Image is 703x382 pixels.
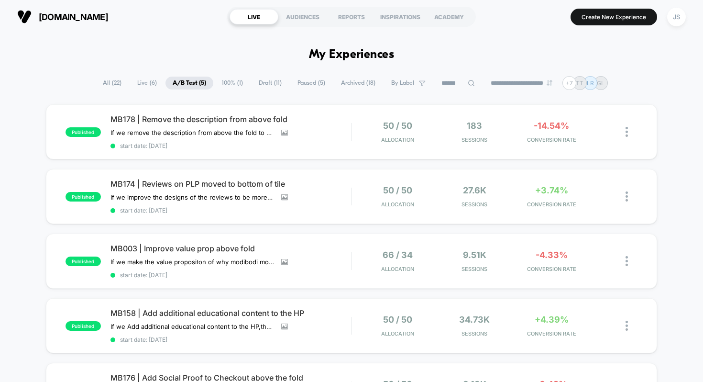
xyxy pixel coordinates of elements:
div: ACADEMY [425,9,473,24]
span: 183 [467,121,482,131]
p: TT [576,79,583,87]
span: 66 / 34 [383,250,413,260]
span: All ( 22 ) [96,77,129,90]
div: REPORTS [327,9,376,24]
span: If we Add additional educational content to the HP,then CTR will increase,because visitors are be... [110,323,274,330]
span: published [66,257,101,266]
div: JS [667,8,686,26]
img: Visually logo [17,10,32,24]
span: -14.54% [534,121,569,131]
button: [DOMAIN_NAME] [14,9,111,24]
span: CONVERSION RATE [516,266,588,272]
span: MB003 | Improve value prop above fold [110,244,351,253]
span: A/B Test ( 5 ) [165,77,213,90]
span: Draft ( 11 ) [252,77,289,90]
img: close [626,191,628,202]
span: MB158 | Add additional educational content to the HP [110,308,351,318]
div: + 7 [562,76,576,90]
span: start date: [DATE] [110,271,351,279]
div: INSPIRATIONS [376,9,425,24]
div: AUDIENCES [278,9,327,24]
span: Archived ( 18 ) [334,77,383,90]
span: Sessions [439,266,511,272]
button: JS [664,7,689,27]
img: close [626,127,628,137]
span: published [66,321,101,331]
span: CONVERSION RATE [516,201,588,208]
span: published [66,192,101,202]
span: CONVERSION RATE [516,136,588,143]
div: LIVE [230,9,278,24]
button: Create New Experience [571,9,657,25]
span: 100% ( 1 ) [215,77,250,90]
span: start date: [DATE] [110,207,351,214]
span: 50 / 50 [383,185,412,195]
span: Allocation [381,136,414,143]
span: 34.73k [459,315,490,325]
span: 50 / 50 [383,121,412,131]
span: CONVERSION RATE [516,330,588,337]
span: 9.51k [463,250,486,260]
span: published [66,127,101,137]
span: start date: [DATE] [110,142,351,149]
span: Allocation [381,201,414,208]
span: +3.74% [535,185,568,195]
span: If we make the value propositon of why modibodi more clear above the fold,then conversions will i... [110,258,274,266]
img: end [547,80,552,86]
img: close [626,256,628,266]
span: Paused ( 5 ) [290,77,332,90]
span: Allocation [381,266,414,272]
span: 27.6k [463,185,486,195]
img: close [626,321,628,331]
h1: My Experiences [309,48,395,62]
p: LR [587,79,594,87]
span: Sessions [439,136,511,143]
span: [DOMAIN_NAME] [39,12,108,22]
span: -4.33% [536,250,568,260]
span: 50 / 50 [383,315,412,325]
span: +4.39% [535,315,569,325]
span: MB178 | Remove the description from above fold [110,114,351,124]
span: By Label [391,79,414,87]
span: MB174 | Reviews on PLP moved to bottom of tile [110,179,351,189]
span: If we remove the description from above the fold to bring key content above the fold,then convers... [110,129,274,136]
span: Sessions [439,330,511,337]
span: start date: [DATE] [110,336,351,343]
span: Sessions [439,201,511,208]
span: Live ( 6 ) [130,77,164,90]
span: If we improve the designs of the reviews to be more visible and credible,then conversions will in... [110,193,274,201]
p: GL [597,79,604,87]
span: Allocation [381,330,414,337]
